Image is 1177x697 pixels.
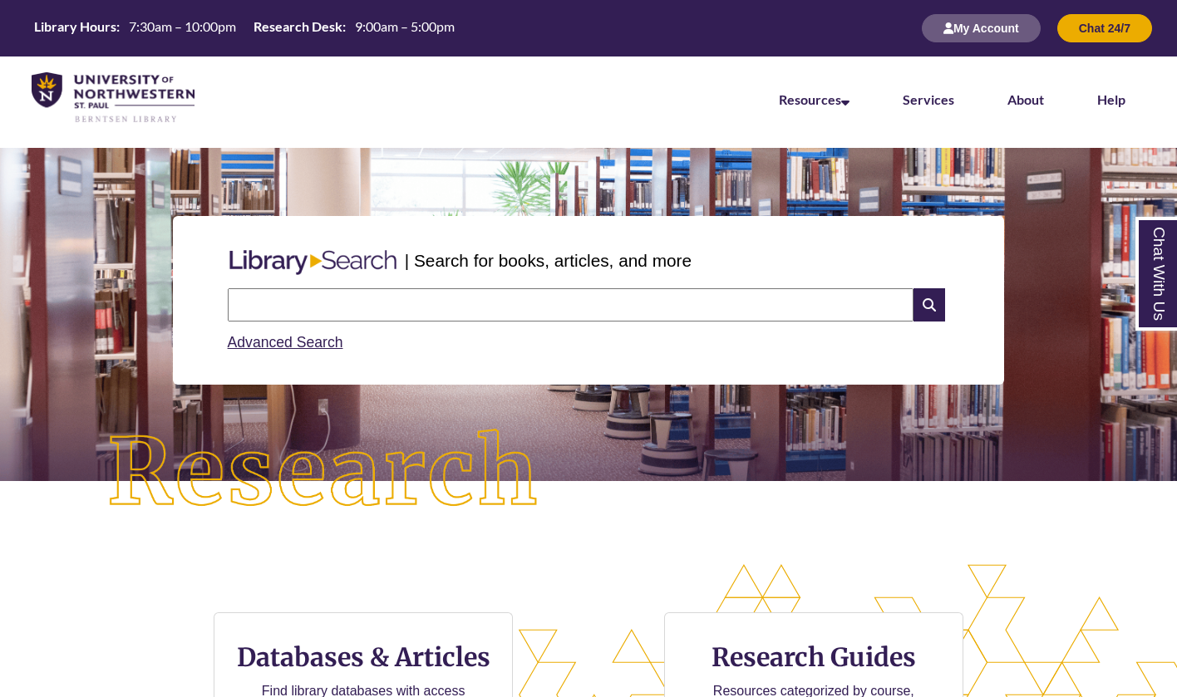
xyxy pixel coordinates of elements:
button: Chat 24/7 [1057,14,1152,42]
i: Search [914,288,945,322]
table: Hours Today [27,17,461,38]
a: Resources [779,91,850,107]
a: Services [903,91,954,107]
a: Hours Today [27,17,461,40]
a: About [1007,91,1044,107]
img: UNWSP Library Logo [32,72,195,124]
a: Help [1097,91,1125,107]
span: 7:30am – 10:00pm [129,18,236,34]
th: Library Hours: [27,17,122,36]
h3: Databases & Articles [228,641,499,673]
span: 9:00am – 5:00pm [355,18,455,34]
button: My Account [922,14,1041,42]
a: Advanced Search [228,334,343,351]
p: | Search for books, articles, and more [405,248,692,273]
th: Research Desk: [247,17,348,36]
img: Research [59,381,588,565]
a: Chat 24/7 [1057,21,1152,35]
h3: Research Guides [678,641,949,673]
img: Libary Search [221,243,405,282]
a: My Account [922,21,1041,35]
